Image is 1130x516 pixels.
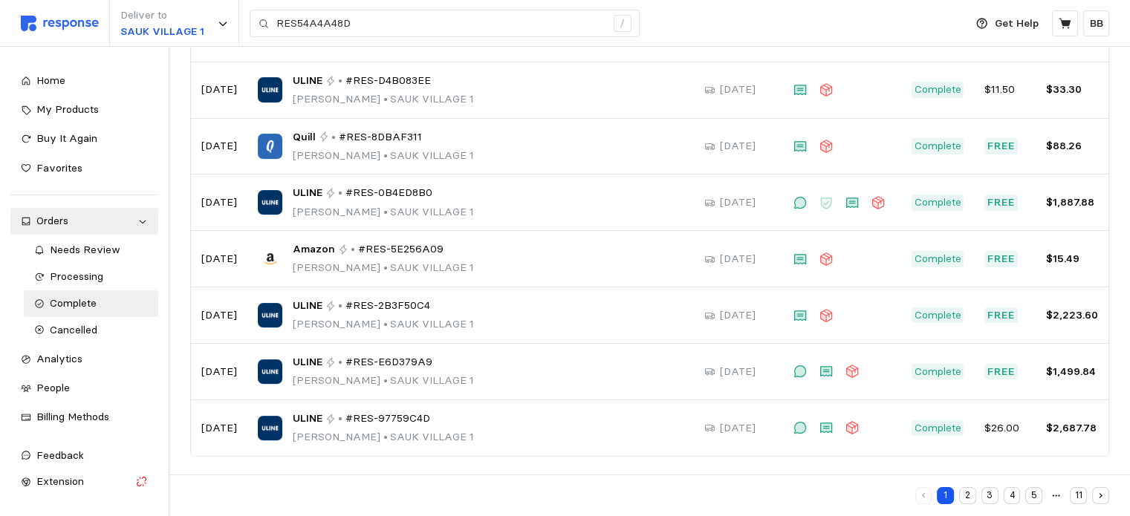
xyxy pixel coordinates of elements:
img: ULINE [258,416,282,440]
img: Amazon [258,246,282,271]
img: Quill [258,134,282,158]
p: Free [987,364,1016,380]
span: Favorites [36,161,82,174]
button: 5 [1025,487,1042,504]
a: Analytics [10,346,158,373]
a: Complete [24,290,159,317]
span: • [380,205,390,218]
img: ULINE [258,77,282,102]
img: ULINE [258,359,282,384]
span: Extension [36,474,84,488]
span: #RES-0B4ED8B0 [345,185,432,201]
p: [PERSON_NAME] SAUK VILLAGE 1 [293,148,474,164]
p: [DATE] [201,307,237,324]
p: Complete [915,138,961,154]
span: Home [36,74,65,87]
span: • [380,261,390,274]
span: #RES-5E256A09 [358,241,444,258]
p: BB [1090,16,1103,32]
p: $2,687.78 [1046,420,1098,437]
p: [DATE] [201,195,237,211]
p: [PERSON_NAME] SAUK VILLAGE 1 [293,373,474,389]
span: Complete [50,296,97,310]
span: #RES-97759C4D [345,411,430,427]
p: [DATE] [201,364,237,380]
p: [DATE] [201,138,237,154]
span: ULINE [293,354,322,370]
p: • [338,354,342,370]
span: • [380,148,390,162]
span: #RES-E6D379A9 [345,354,432,370]
span: ULINE [293,298,322,314]
a: My Products [10,97,158,123]
a: Orders [10,208,158,235]
p: [DATE] [201,420,237,437]
button: 11 [1070,487,1087,504]
span: ULINE [293,185,322,201]
a: Buy It Again [10,125,158,152]
p: $15.49 [1046,251,1098,267]
span: #RES-2B3F50C4 [345,298,430,314]
p: $11.50 [984,82,1025,98]
p: • [351,241,355,258]
span: Billing Methods [36,410,109,423]
p: $1,499.84 [1046,364,1098,380]
p: • [338,298,342,314]
button: Get Help [967,10,1048,38]
span: ULINE [293,411,322,427]
p: [DATE] [201,251,237,267]
p: Free [987,195,1016,211]
p: $33.30 [1046,82,1098,98]
p: SAUK VILLAGE 1 [120,24,204,40]
p: Complete [915,251,961,267]
span: Analytics [36,352,82,365]
p: Free [987,307,1016,324]
p: [DATE] [201,82,237,98]
p: Complete [915,195,961,211]
a: People [10,375,158,402]
button: Feedback [10,442,158,469]
button: BB [1083,10,1109,36]
span: My Products [36,102,99,116]
p: Free [987,251,1016,267]
span: Amazon [293,241,335,258]
span: Processing [50,270,103,283]
p: Get Help [995,16,1039,32]
button: 3 [981,487,999,504]
a: Home [10,68,158,94]
p: [DATE] [720,251,756,267]
span: • [380,430,390,443]
img: ULINE [258,303,282,327]
p: • [338,73,342,89]
p: Complete [915,420,961,437]
p: [DATE] [720,82,756,98]
p: Deliver to [120,7,204,24]
a: Favorites [10,155,158,182]
p: [PERSON_NAME] SAUK VILLAGE 1 [293,429,474,445]
span: Needs Review [50,243,120,256]
img: ULINE [258,190,282,215]
span: Buy It Again [36,131,97,145]
p: [DATE] [720,364,756,380]
p: [DATE] [720,420,756,437]
div: / [614,15,631,33]
p: Complete [915,364,961,380]
p: • [338,185,342,201]
p: [DATE] [720,307,756,324]
span: Feedback [36,448,84,462]
span: • [380,373,390,387]
span: • [380,317,390,330]
p: [PERSON_NAME] SAUK VILLAGE 1 [293,204,474,221]
img: svg%3e [21,16,99,31]
button: 1 [937,487,954,504]
p: [DATE] [720,195,756,211]
span: #RES-8DBAF311 [339,129,422,146]
p: [PERSON_NAME] SAUK VILLAGE 1 [293,316,474,333]
p: Free [987,138,1016,154]
input: Search for a product name or SKU [276,10,605,37]
span: People [36,381,70,394]
span: Cancelled [50,323,97,336]
p: [PERSON_NAME] SAUK VILLAGE 1 [293,91,474,108]
p: Complete [915,307,961,324]
a: Needs Review [24,237,159,264]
